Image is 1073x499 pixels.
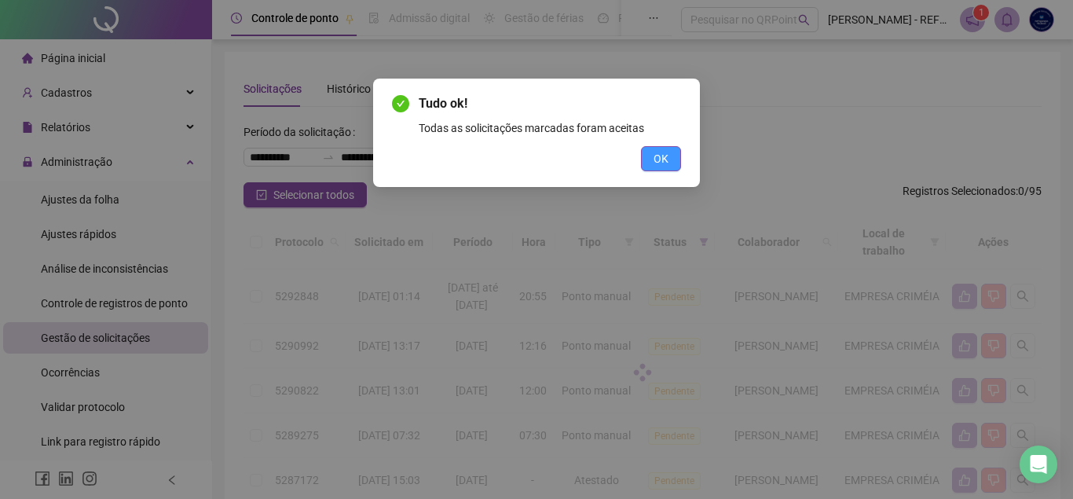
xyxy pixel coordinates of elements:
div: Todas as solicitações marcadas foram aceitas [419,119,681,137]
span: check-circle [392,95,409,112]
button: OK [641,146,681,171]
span: OK [654,150,668,167]
span: Tudo ok! [419,94,681,113]
div: Open Intercom Messenger [1020,446,1057,483]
